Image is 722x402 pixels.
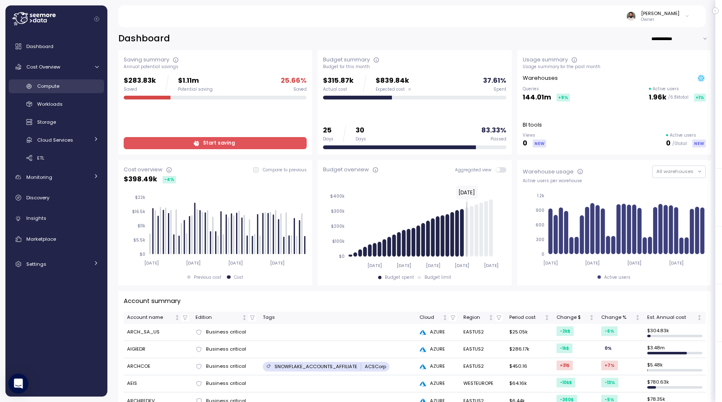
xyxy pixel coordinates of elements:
th: Period costNot sorted [506,312,553,324]
div: Usage summary for the past month [523,64,706,70]
a: ETL [9,151,104,165]
p: Owner [641,17,679,23]
td: EASTUS2 [460,358,506,375]
tspan: 300 [536,237,544,242]
th: Change $Not sorted [553,312,598,324]
p: 25 [323,125,333,136]
span: Insights [26,215,46,221]
div: Not sorted [488,315,494,321]
tspan: [DATE] [270,260,285,266]
div: Not sorted [174,315,180,321]
tspan: 900 [536,208,544,213]
tspan: [DATE] [367,263,382,268]
div: Est. Annual cost [647,314,695,321]
a: Discovery [9,189,104,206]
div: +9 % [557,94,570,102]
div: NEW [692,140,706,148]
a: Monitoring [9,169,104,186]
div: Usage summary [523,56,568,64]
div: Account name [127,314,173,321]
span: Settings [26,261,46,267]
span: Monitoring [26,174,52,181]
div: Budget summary [323,56,370,64]
div: Active users per warehouse [523,178,706,184]
p: 30 [356,125,366,136]
span: Discovery [26,194,49,201]
div: -13 % [601,378,618,387]
td: $ 780.63k [644,375,706,392]
tspan: $100k [332,239,345,244]
div: +1 % [694,94,706,102]
div: Budget overview [323,165,369,174]
div: [PERSON_NAME] [641,10,679,17]
tspan: [DATE] [585,260,600,266]
div: -2k $ [557,326,574,336]
p: / 0 total [672,141,687,147]
p: 1.96k [649,92,666,103]
div: Not sorted [589,315,595,321]
p: / 6.8k total [668,94,689,100]
td: $64.16k [506,375,553,392]
span: Marketplace [26,236,56,242]
div: NEW [533,140,546,148]
div: Tags [263,314,413,321]
p: $839.84k [376,75,411,87]
p: $315.87k [323,75,353,87]
div: Saved [124,87,156,92]
td: EASTUS2 [460,341,506,358]
tspan: $400k [330,193,345,199]
a: Storage [9,115,104,129]
th: Account nameNot sorted [124,312,192,324]
button: All warehouses [652,165,706,178]
div: Passed [491,136,506,142]
td: $286.17k [506,341,553,358]
tspan: [DATE] [627,260,642,266]
div: -10k $ [557,378,575,387]
tspan: $0 [339,254,345,259]
div: Change $ [557,314,587,321]
p: 37.61 % [483,75,506,87]
span: ETL [37,155,44,161]
div: Period cost [509,314,543,321]
div: -6 % [601,326,618,336]
p: 0 [523,138,527,149]
a: Workloads [9,97,104,111]
p: SNOWFLAKE_ACCOUNTS_AFFILIATE [275,363,357,370]
span: Storage [37,119,56,125]
tspan: [DATE] [228,260,243,266]
span: All warehouses [656,168,694,175]
div: Not sorted [635,315,641,321]
td: EASTUS2 [460,324,506,341]
div: Cost overview [124,165,163,174]
div: -1k $ [557,343,572,353]
span: Expected cost [376,87,405,92]
p: Active users [670,132,696,138]
td: $450.16 [506,358,553,375]
td: ARCHCOE [124,358,192,375]
th: Est. Annual costNot sorted [644,312,706,324]
td: $25.05k [506,324,553,341]
tspan: 1.2k [537,193,544,198]
div: Cloud [419,314,441,321]
div: Actual cost [323,87,353,92]
tspan: [DATE] [426,263,440,268]
span: Cloud Services [37,137,73,143]
p: Active users [653,86,679,92]
span: Workloads [37,101,63,107]
p: BI tools [523,121,542,129]
span: Compute [37,83,59,89]
td: $ 5.48k [644,358,706,375]
td: $ 3.48m [644,341,706,358]
span: Business critical [206,380,246,387]
tspan: [DATE] [669,260,684,266]
tspan: [DATE] [144,260,159,266]
div: Warehouse usage [523,168,574,176]
p: 0 [666,138,671,149]
span: Cost Overview [26,64,60,70]
div: Spent [493,87,506,92]
th: CloudNot sorted [416,312,460,324]
div: Change % [601,314,633,321]
p: 25.66 % [281,75,307,87]
div: Days [356,136,366,142]
span: Aggregated view [455,167,496,173]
